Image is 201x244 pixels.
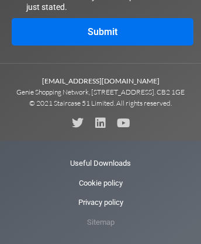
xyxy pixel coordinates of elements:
p: Genie Shopping Network, [STREET_ADDRESS]. CB2 1GE © 2021 Staircase 51 Limited. All rights reserved. [6,75,195,109]
a: Cookie policy [79,173,123,193]
a: Privacy policy [78,193,123,212]
button: Submit [12,18,193,46]
span: Submit [88,27,117,37]
b: [EMAIL_ADDRESS][DOMAIN_NAME] [42,76,160,85]
a: Sitemap [87,212,115,232]
a: Useful Downloads [70,154,131,173]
